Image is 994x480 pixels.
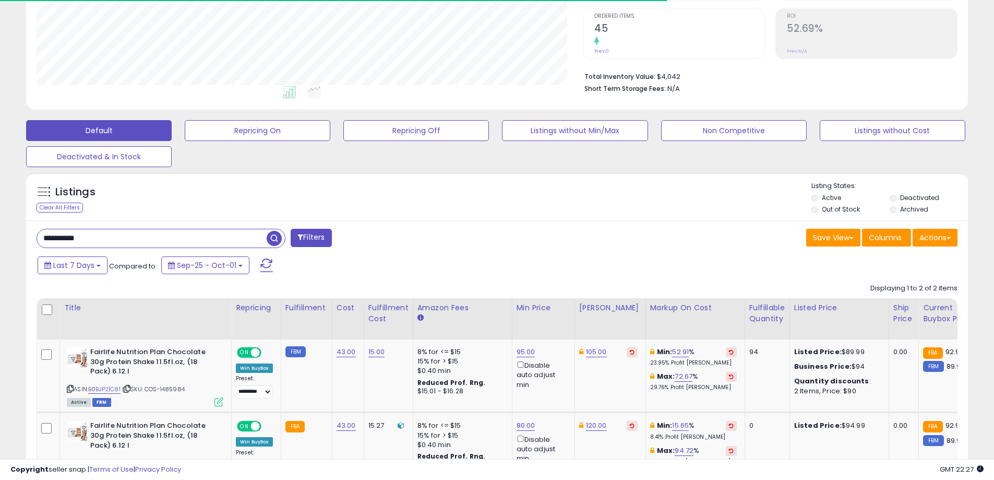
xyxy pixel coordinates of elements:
[650,446,737,465] div: %
[650,373,654,380] i: This overrides the store level max markup for this listing
[260,348,277,357] span: OFF
[10,464,49,474] strong: Copyright
[657,446,675,455] b: Max:
[417,347,504,357] div: 8% for <= $15
[90,421,217,453] b: Fairlife Nutrition Plan Chocolate 30g Protein Shake 11.5fl.oz, (18 Pack) 6.12 l
[870,284,957,294] div: Displaying 1 to 2 of 2 items
[945,420,964,430] span: 92.99
[650,347,737,367] div: %
[579,302,641,313] div: [PERSON_NAME]
[417,357,504,366] div: 15% for > $15
[650,372,737,391] div: %
[90,347,217,379] b: Fairlife Nutrition Plan Chocolate 30g Protein Shake 11.5fl.oz, (18 Pack) 6.12 l
[806,229,860,247] button: Save View
[794,387,881,396] div: 2 Items, Price: $90
[236,375,273,399] div: Preset:
[584,84,666,93] b: Short Term Storage Fees:
[584,72,655,81] b: Total Inventory Value:
[945,347,964,357] span: 92.99
[368,302,409,324] div: Fulfillment Cost
[923,421,942,432] small: FBA
[26,120,172,141] button: Default
[787,22,957,37] h2: 52.69%
[579,348,583,355] i: This overrides the store level Dynamic Max Price for this listing
[650,348,654,355] i: This overrides the store level min markup for this listing
[343,120,489,141] button: Repricing Off
[236,437,273,447] div: Win BuyBox
[122,385,185,393] span: | SKU: COS-1485984
[594,22,764,37] h2: 45
[645,298,745,339] th: The percentage added to the cost of goods (COGS) that forms the calculator for Min & Max prices.
[672,420,689,431] a: 15.65
[368,421,405,430] div: 15.27
[893,347,911,357] div: 0.00
[862,229,911,247] button: Columns
[285,421,305,432] small: FBA
[650,421,737,440] div: %
[594,48,609,54] small: Prev: 0
[729,349,734,355] i: Revert to store-level Min Markup
[923,435,943,446] small: FBM
[64,302,227,313] div: Title
[749,302,785,324] div: Fulfillable Quantity
[291,229,331,247] button: Filters
[947,361,965,371] span: 89.99
[417,378,486,387] b: Reduced Prof. Rng.
[586,420,607,431] a: 120.00
[67,347,88,368] img: 41LXNWbpwwL._SL40_.jpg
[661,120,807,141] button: Non Competitive
[650,302,740,313] div: Markup on Cost
[517,434,567,464] div: Disable auto adjust min
[161,256,249,274] button: Sep-25 - Oct-01
[37,203,83,213] div: Clear All Filters
[67,398,91,407] span: All listings currently available for purchase on Amazon
[657,347,673,357] b: Min:
[794,347,842,357] b: Listed Price:
[337,420,356,431] a: 43.00
[794,347,881,357] div: $89.99
[517,347,535,357] a: 95.00
[794,420,842,430] b: Listed Price:
[923,361,943,372] small: FBM
[584,69,950,82] li: $4,042
[675,446,693,456] a: 94.72
[417,431,504,440] div: 15% for > $15
[923,347,942,359] small: FBA
[794,421,881,430] div: $94.99
[10,465,181,475] div: seller snap | |
[749,347,782,357] div: 94
[667,84,680,93] span: N/A
[672,347,689,357] a: 52.91
[238,422,251,431] span: ON
[337,302,360,313] div: Cost
[822,193,841,202] label: Active
[517,302,570,313] div: Min Price
[923,302,977,324] div: Current Buybox Price
[630,349,634,355] i: Revert to store-level Dynamic Max Price
[417,366,504,376] div: $0.40 min
[88,385,121,394] a: B0BJP21C81
[67,421,88,442] img: 41LXNWbpwwL._SL40_.jpg
[517,359,567,390] div: Disable auto adjust min
[913,229,957,247] button: Actions
[586,347,607,357] a: 105.00
[285,346,306,357] small: FBM
[109,261,157,271] span: Compared to:
[650,359,737,367] p: 23.95% Profit [PERSON_NAME]
[337,347,356,357] a: 43.00
[517,420,535,431] a: 80.00
[185,120,330,141] button: Repricing On
[794,362,881,371] div: $94
[177,260,236,271] span: Sep-25 - Oct-01
[794,377,881,386] div: :
[675,371,692,382] a: 72.67
[89,464,134,474] a: Terms of Use
[893,421,911,430] div: 0.00
[67,347,223,405] div: ASIN:
[417,313,424,323] small: Amazon Fees.
[417,387,504,396] div: $15.01 - $16.28
[940,464,984,474] span: 2025-10-9 22:27 GMT
[38,256,107,274] button: Last 7 Days
[417,421,504,430] div: 8% for <= $15
[368,347,385,357] a: 15.00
